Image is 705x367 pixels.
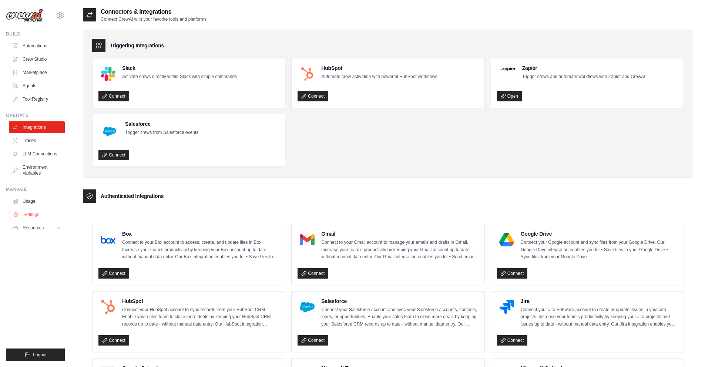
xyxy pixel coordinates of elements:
[6,349,65,361] button: Logout
[521,297,678,305] h4: Jira
[6,9,43,23] img: Logo
[9,121,65,133] a: Integrations
[321,230,478,238] h4: Gmail
[522,73,645,81] p: Trigger crews and automate workflows with Zapier and CrewAI
[9,93,65,105] a: Tool Registry
[9,40,65,52] a: Automations
[321,239,478,261] p: Connect to your Gmail account to manage your emails and drafts in Gmail. Increase your team’s pro...
[321,64,437,72] h4: HubSpot
[101,7,207,16] h2: Connectors & Integrations
[23,225,44,231] span: Resources
[10,209,66,220] a: Settings
[101,192,164,200] h3: Authenticated Integrations
[321,306,478,328] p: Connect your Salesforce account and sync your Salesforce accounts, contacts, leads, or opportunit...
[101,232,115,247] img: Box Logo
[9,67,65,78] a: Marketplace
[321,73,437,81] p: Automate crew activation with powerful HubSpot workflows
[9,222,65,234] button: Resources
[101,300,115,314] img: HubSpot Logo
[110,42,164,49] h3: Triggering Integrations
[298,91,328,101] a: Connect
[298,268,328,279] a: Connect
[9,195,65,207] a: Usage
[321,297,478,305] h4: Salesforce
[98,150,129,160] a: Connect
[98,268,129,279] a: Connect
[9,161,65,179] a: Environment Variables
[497,335,528,346] a: Connect
[6,31,65,37] div: Build
[122,297,279,305] h4: HubSpot
[122,239,279,261] p: Connect to your Box account to access, create, and update files in Box. Increase your team’s prod...
[499,300,514,314] img: Jira Logo
[521,306,678,328] p: Connect your Jira Software account to create or update issues in your Jira projects. Increase you...
[9,80,65,92] a: Agents
[9,135,65,147] a: Traces
[33,352,47,358] span: Logout
[521,230,678,238] h4: Google Drive
[300,232,315,247] img: Gmail Logo
[125,120,198,128] h4: Salesforce
[101,16,207,22] p: Connect CrewAI with your favorite tools and platforms
[499,67,516,71] img: Zapier Logo
[122,73,237,81] p: Activate crews directly within Slack with simple commands
[499,232,514,247] img: Google Drive Logo
[101,67,115,81] img: Slack Logo
[497,91,522,101] a: Open
[101,122,118,140] img: Salesforce Logo
[122,306,279,328] p: Connect your HubSpot account to sync records from your HubSpot CRM. Enable your sales team to clo...
[125,129,198,137] p: Trigger crews from Salesforce events
[497,268,528,279] a: Connect
[98,335,129,346] a: Connect
[521,239,678,261] p: Connect your Google account and sync files from your Google Drive. Our Google Drive integration e...
[122,230,279,238] h4: Box
[9,148,65,160] a: LLM Connections
[6,112,65,118] div: Operate
[300,300,315,314] img: Salesforce Logo
[9,53,65,65] a: Crew Studio
[300,67,315,81] img: HubSpot Logo
[6,186,65,192] div: Manage
[122,64,237,72] h4: Slack
[98,91,129,101] a: Connect
[522,64,645,72] h4: Zapier
[298,335,328,346] a: Connect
